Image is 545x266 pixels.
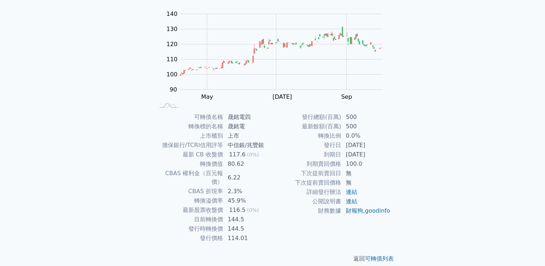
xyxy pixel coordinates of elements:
td: 2.3% [223,187,273,196]
a: 連結 [346,198,357,205]
td: 晟銘電 [223,122,273,131]
td: 500 [341,112,391,122]
td: [DATE] [341,141,391,150]
td: 最新餘額(百萬) [273,122,341,131]
td: 144.5 [223,224,273,234]
td: 144.5 [223,215,273,224]
tspan: 110 [166,56,178,63]
td: 轉換溢價率 [155,196,223,205]
td: CBAS 權利金（百元報價） [155,169,223,187]
td: 80.62 [223,159,273,169]
div: 聊天小工具 [509,231,545,266]
g: Series [180,27,382,76]
a: goodinfo [365,207,390,214]
td: 晟銘電四 [223,112,273,122]
td: 目前轉換價 [155,215,223,224]
td: 轉換價值 [155,159,223,169]
td: 公開說明書 [273,197,341,206]
td: 中信銀/兆豐銀 [223,141,273,150]
tspan: May [201,93,213,100]
td: 下次提前賣回日 [273,169,341,178]
td: 擔保銀行/TCRI信用評等 [155,141,223,150]
td: 無 [341,169,391,178]
td: 上市 [223,131,273,141]
tspan: 130 [166,26,178,32]
td: 發行時轉換價 [155,224,223,234]
td: 發行總額(百萬) [273,112,341,122]
td: , [341,206,391,216]
span: (0%) [247,152,259,158]
td: [DATE] [341,150,391,159]
a: 可轉債列表 [365,255,394,262]
td: 上市櫃別 [155,131,223,141]
td: 0.0% [341,131,391,141]
td: 到期日 [273,150,341,159]
td: 到期賣回價格 [273,159,341,169]
g: Chart [162,10,393,115]
div: 116.5 [228,206,247,214]
tspan: Sep [341,93,352,100]
td: 最新股票收盤價 [155,205,223,215]
iframe: Chat Widget [509,231,545,266]
td: 財務數據 [273,206,341,216]
td: 詳細發行辦法 [273,187,341,197]
td: 無 [341,178,391,187]
td: 500 [341,122,391,131]
td: 發行日 [273,141,341,150]
tspan: 140 [166,10,178,17]
tspan: 90 [170,86,177,93]
td: 100.0 [341,159,391,169]
td: CBAS 折現率 [155,187,223,196]
td: 下次提前賣回價格 [273,178,341,187]
tspan: 100 [166,71,178,78]
a: 財報狗 [346,207,363,214]
td: 45.9% [223,196,273,205]
td: 轉換標的名稱 [155,122,223,131]
td: 6.22 [223,169,273,187]
a: 連結 [346,189,357,195]
p: 返回 [146,254,399,263]
td: 發行價格 [155,234,223,243]
td: 可轉債名稱 [155,112,223,122]
tspan: [DATE] [272,93,292,100]
div: 117.6 [228,150,247,159]
td: 轉換比例 [273,131,341,141]
span: (0%) [247,207,259,213]
tspan: 120 [166,41,178,48]
td: 114.01 [223,234,273,243]
td: 最新 CB 收盤價 [155,150,223,159]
